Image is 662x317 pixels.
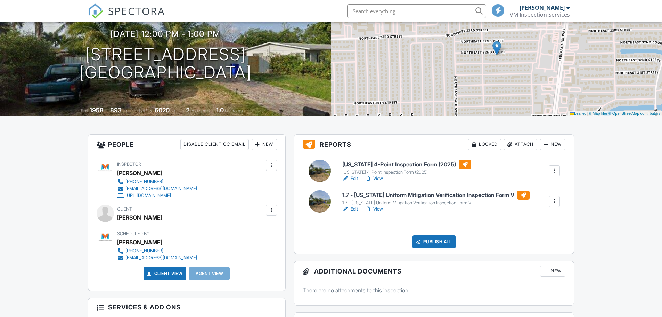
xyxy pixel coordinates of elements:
[171,108,179,113] span: sq.ft.
[117,247,197,254] a: [PHONE_NUMBER]
[342,200,530,206] div: 1.7 - [US_STATE] Uniform Mitigation Verification Inspection Form V
[342,160,471,169] h6: [US_STATE] 4-Point Inspection Form (2025)
[117,254,197,261] a: [EMAIL_ADDRESS][DOMAIN_NAME]
[88,9,165,24] a: SPECTORA
[117,237,162,247] div: [PERSON_NAME]
[186,106,189,114] div: 2
[90,106,104,114] div: 1958
[365,175,383,182] a: View
[125,255,197,261] div: [EMAIL_ADDRESS][DOMAIN_NAME]
[117,231,149,236] span: Scheduled By
[125,193,171,198] div: [URL][DOMAIN_NAME]
[88,3,103,19] img: The Best Home Inspection Software - Spectora
[125,186,197,191] div: [EMAIL_ADDRESS][DOMAIN_NAME]
[510,11,570,18] div: VM Inspection Services
[139,108,154,113] span: Lot Size
[347,4,486,18] input: Search everything...
[587,111,588,116] span: |
[117,206,132,212] span: Client
[190,108,210,113] span: bedrooms
[589,111,607,116] a: © MapTiler
[88,135,285,154] h3: People
[117,185,197,192] a: [EMAIL_ADDRESS][DOMAIN_NAME]
[365,206,383,213] a: View
[117,161,141,167] span: Inspector
[342,169,471,175] div: [US_STATE] 4-Point Inspection Form (2025)
[117,192,197,199] a: [URL][DOMAIN_NAME]
[342,191,530,200] h6: 1.7 - [US_STATE] Uniform Mitigation Verification Inspection Form V
[342,191,530,206] a: 1.7 - [US_STATE] Uniform Mitigation Verification Inspection Form V 1.7 - [US_STATE] Uniform Mitig...
[125,179,163,184] div: [PHONE_NUMBER]
[117,168,162,178] div: [PERSON_NAME]
[342,160,471,175] a: [US_STATE] 4-Point Inspection Form (2025) [US_STATE] 4-Point Inspection Form (2025)
[117,212,162,223] div: [PERSON_NAME]
[608,111,660,116] a: © OpenStreetMap contributors
[125,248,163,254] div: [PHONE_NUMBER]
[216,106,224,114] div: 1.0
[81,108,89,113] span: Built
[88,298,285,316] h3: Services & Add ons
[180,139,249,150] div: Disable Client CC Email
[123,108,132,113] span: sq. ft.
[303,286,566,294] p: There are no attachments to this inspection.
[492,41,501,55] img: Marker
[294,261,574,281] h3: Additional Documents
[570,111,586,116] a: Leaflet
[504,139,537,150] div: Attach
[342,206,358,213] a: Edit
[155,106,170,114] div: 6020
[294,135,574,154] h3: Reports
[412,235,456,248] div: Publish All
[117,178,197,185] a: [PHONE_NUMBER]
[110,106,122,114] div: 893
[108,3,165,18] span: SPECTORA
[79,45,252,82] h1: [STREET_ADDRESS] [GEOGRAPHIC_DATA]
[146,270,183,277] a: Client View
[520,4,565,11] div: [PERSON_NAME]
[225,108,245,113] span: bathrooms
[342,175,358,182] a: Edit
[111,29,220,39] h3: [DATE] 12:00 pm - 1:00 pm
[540,139,565,150] div: New
[468,139,501,150] div: Locked
[540,266,565,277] div: New
[252,139,277,150] div: New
